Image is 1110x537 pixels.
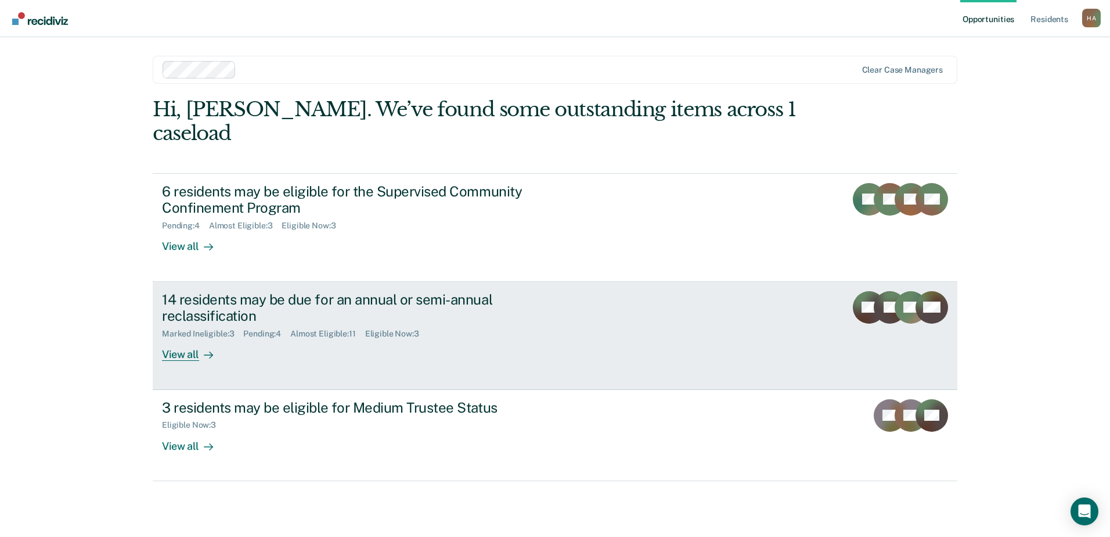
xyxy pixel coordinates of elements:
[1082,9,1101,27] div: H A
[162,420,225,430] div: Eligible Now : 3
[162,231,227,253] div: View all
[162,183,570,217] div: 6 residents may be eligible for the Supervised Community Confinement Program
[162,329,243,339] div: Marked Ineligible : 3
[162,399,570,416] div: 3 residents may be eligible for Medium Trustee Status
[162,221,209,231] div: Pending : 4
[243,329,290,339] div: Pending : 4
[209,221,282,231] div: Almost Eligible : 3
[290,329,365,339] div: Almost Eligible : 11
[153,390,957,481] a: 3 residents may be eligible for Medium Trustee StatusEligible Now:3View all
[12,12,68,25] img: Recidiviz
[1082,9,1101,27] button: Profile dropdown button
[153,173,957,282] a: 6 residents may be eligible for the Supervised Community Confinement ProgramPending:4Almost Eligi...
[153,282,957,390] a: 14 residents may be due for an annual or semi-annual reclassificationMarked Ineligible:3Pending:4...
[365,329,428,339] div: Eligible Now : 3
[153,98,797,145] div: Hi, [PERSON_NAME]. We’ve found some outstanding items across 1 caseload
[162,430,227,453] div: View all
[862,65,943,75] div: Clear case managers
[162,291,570,325] div: 14 residents may be due for an annual or semi-annual reclassification
[162,339,227,361] div: View all
[282,221,345,231] div: Eligible Now : 3
[1071,497,1098,525] div: Open Intercom Messenger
